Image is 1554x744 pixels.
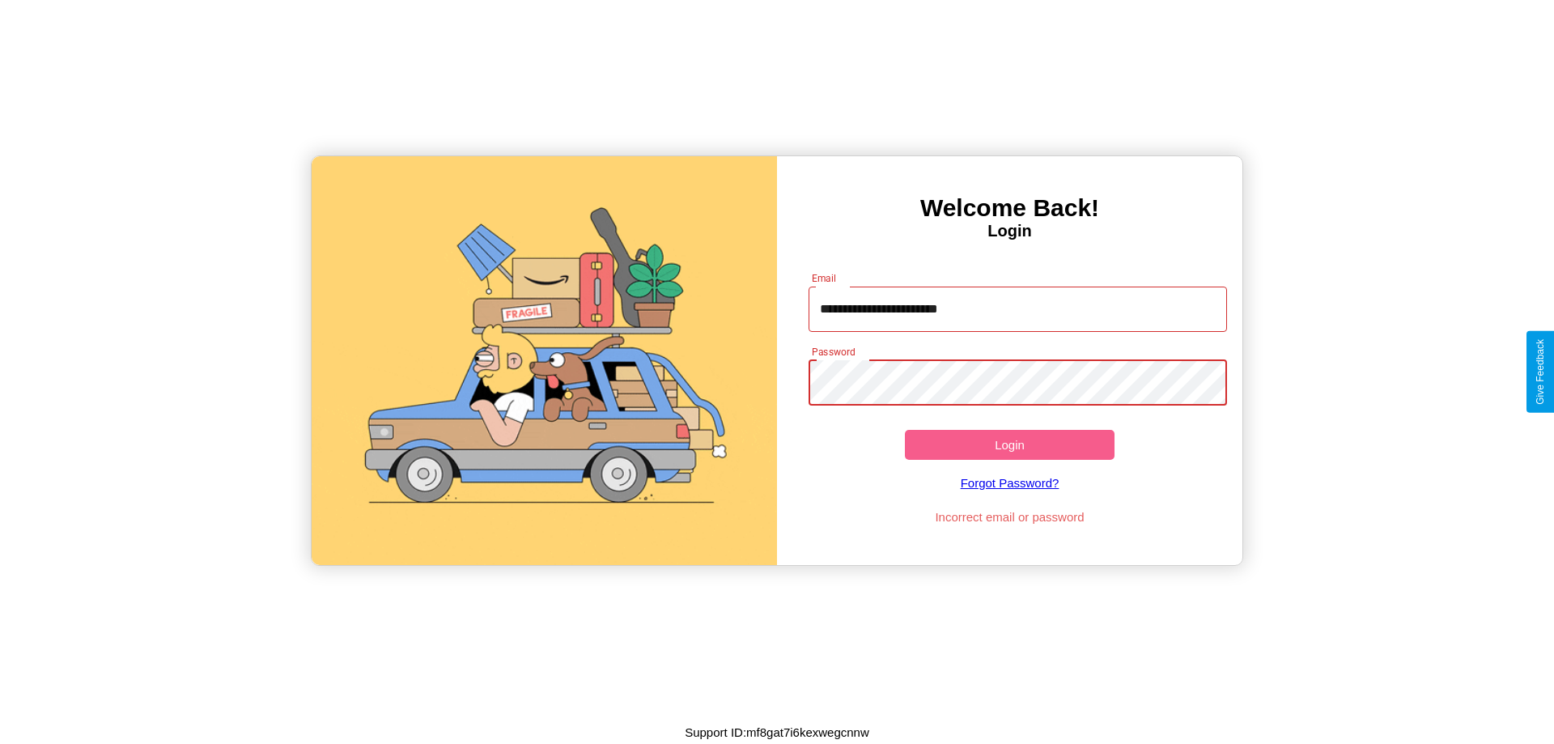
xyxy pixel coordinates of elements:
[777,222,1242,240] h4: Login
[812,271,837,285] label: Email
[905,430,1115,460] button: Login
[312,156,777,565] img: gif
[812,345,855,359] label: Password
[800,460,1220,506] a: Forgot Password?
[685,721,869,743] p: Support ID: mf8gat7i6kexwegcnnw
[800,506,1220,528] p: Incorrect email or password
[1535,339,1546,405] div: Give Feedback
[777,194,1242,222] h3: Welcome Back!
